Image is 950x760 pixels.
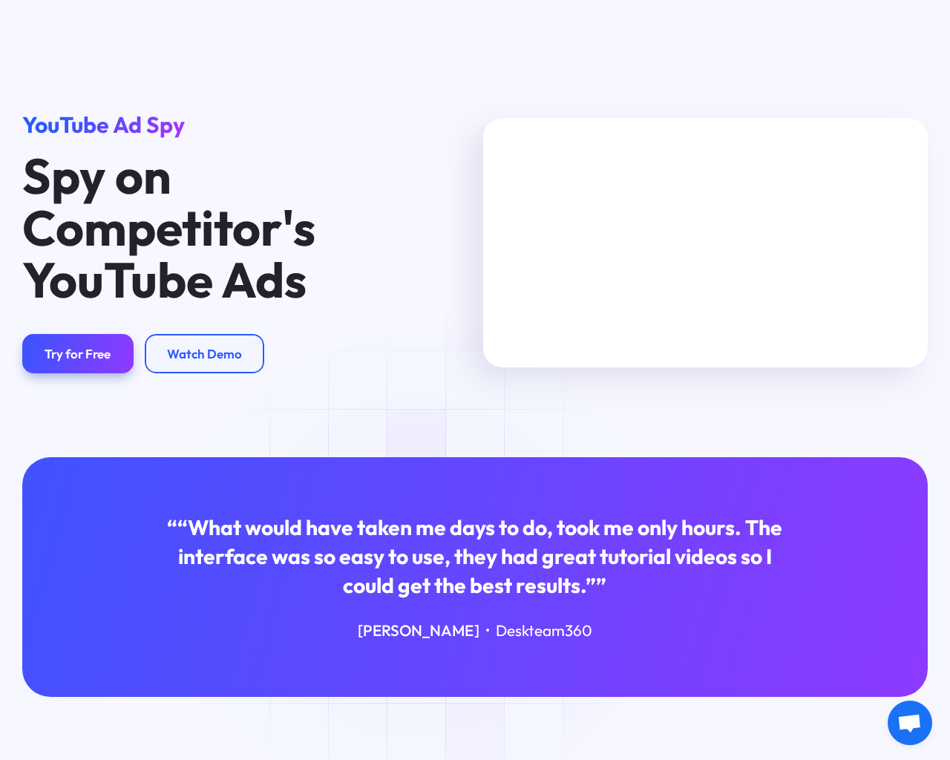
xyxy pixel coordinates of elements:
div: Deskteam360 [496,620,592,641]
a: Open chat [888,701,932,745]
iframe: Spy on Your Competitor's Keywords & YouTube Ads (Free Trial Link Below) [483,118,927,368]
h1: Spy on Competitor's YouTube Ads [22,150,426,306]
div: Try for Free [45,346,111,361]
div: [PERSON_NAME] [358,620,479,641]
span: YouTube Ad Spy [22,111,185,139]
div: Watch Demo [167,346,242,361]
div: ““What would have taken me days to do, took me only hours. The interface was so easy to use, they... [161,514,789,600]
a: Try for Free [22,334,133,373]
